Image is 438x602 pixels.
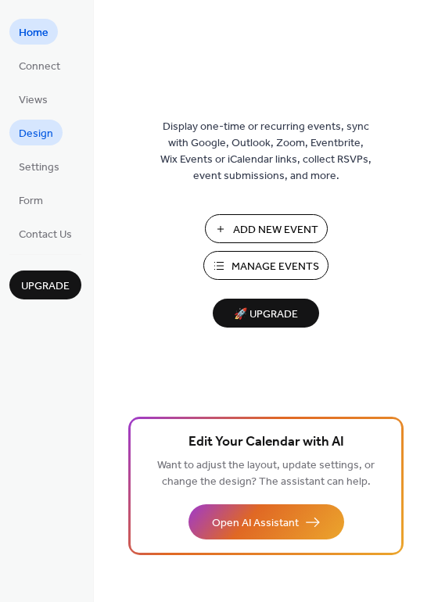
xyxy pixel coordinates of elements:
span: Home [19,25,48,41]
span: Edit Your Calendar with AI [188,432,344,453]
a: Views [9,86,57,112]
span: Want to adjust the layout, update settings, or change the design? The assistant can help. [157,455,375,493]
span: Display one-time or recurring events, sync with Google, Outlook, Zoom, Eventbrite, Wix Events or ... [160,119,372,185]
span: Contact Us [19,227,72,243]
span: Manage Events [232,259,319,275]
span: Connect [19,59,60,75]
span: 🚀 Upgrade [222,304,310,325]
span: Add New Event [233,222,318,238]
a: Contact Us [9,220,81,246]
button: 🚀 Upgrade [213,299,319,328]
a: Connect [9,52,70,78]
span: Settings [19,159,59,176]
a: Settings [9,153,69,179]
button: Upgrade [9,271,81,299]
button: Add New Event [205,214,328,243]
span: Design [19,126,53,142]
span: Form [19,193,43,210]
a: Form [9,187,52,213]
a: Home [9,19,58,45]
span: Upgrade [21,278,70,295]
button: Open AI Assistant [188,504,344,539]
button: Manage Events [203,251,328,280]
span: Views [19,92,48,109]
a: Design [9,120,63,145]
span: Open AI Assistant [212,515,299,532]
